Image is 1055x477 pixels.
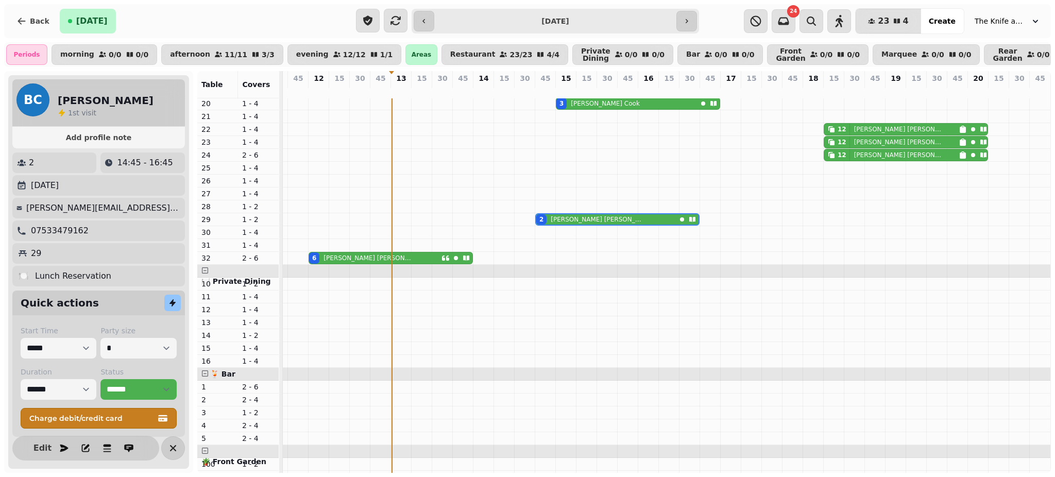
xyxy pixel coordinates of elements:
[602,73,612,83] p: 30
[726,73,736,83] p: 17
[849,73,859,83] p: 30
[881,50,917,59] p: Marquee
[201,240,234,250] p: 31
[19,270,29,282] p: 🍽️
[854,125,944,133] p: [PERSON_NAME] [PERSON_NAME]
[242,111,275,122] p: 1 - 4
[201,382,234,392] p: 1
[520,73,530,83] p: 30
[747,86,756,96] p: 0
[355,73,365,83] p: 30
[29,157,34,169] p: 2
[665,86,673,96] p: 0
[242,137,275,147] p: 1 - 4
[242,382,275,392] p: 2 - 6
[201,253,234,263] p: 32
[903,17,909,25] span: 4
[242,292,275,302] p: 1 - 4
[201,395,234,405] p: 2
[242,317,275,328] p: 1 - 4
[60,50,94,59] p: morning
[854,138,944,146] p: [PERSON_NAME] [PERSON_NAME]
[838,138,846,146] div: 12
[242,176,275,186] p: 1 - 4
[500,86,508,96] p: 0
[161,44,283,65] button: afternoon11/113/3
[397,86,405,96] p: 0
[1015,86,1024,96] p: 0
[624,86,632,96] p: 0
[643,73,653,83] p: 16
[201,304,234,315] p: 12
[878,17,889,25] span: 23
[201,343,234,353] p: 15
[746,73,756,83] p: 15
[727,86,735,96] p: 0
[850,86,859,96] p: 0
[686,86,694,96] p: 0
[975,16,1026,26] span: The Knife and [PERSON_NAME]
[242,124,275,134] p: 1 - 4
[201,459,234,469] p: 100
[767,73,777,83] p: 30
[6,44,47,65] div: Periods
[201,137,234,147] p: 23
[242,163,275,173] p: 1 - 4
[581,47,610,62] p: Private Dining
[625,51,638,58] p: 0 / 0
[225,51,247,58] p: 11 / 11
[201,124,234,134] p: 22
[377,86,385,96] p: 0
[1035,73,1045,83] p: 45
[356,86,364,96] p: 0
[201,189,234,199] p: 27
[21,408,177,429] button: Charge debit/credit card
[296,50,329,59] p: evening
[873,44,980,65] button: Marquee0/00/0
[441,44,568,65] button: Restaurant23/234/4
[68,109,73,117] span: 1
[242,214,275,225] p: 1 - 2
[242,150,275,160] p: 2 - 6
[35,270,111,282] p: Lunch Reservation
[242,253,275,263] p: 2 - 6
[201,111,234,122] p: 21
[201,277,271,285] span: 🍽️ Private Dining
[242,189,275,199] p: 1 - 4
[480,86,488,96] p: 0
[201,80,223,89] span: Table
[808,73,818,83] p: 18
[838,125,846,133] div: 12
[929,18,956,25] span: Create
[856,9,921,33] button: 234
[242,330,275,340] p: 1 - 2
[109,51,122,58] p: 0 / 0
[242,279,275,289] p: 1 - 2
[262,51,275,58] p: 3 / 3
[521,86,529,96] p: 0
[376,73,385,83] p: 45
[438,86,447,96] p: 0
[242,240,275,250] p: 1 - 4
[788,73,797,83] p: 45
[583,86,591,96] p: 0
[974,86,982,96] p: 0
[201,407,234,418] p: 3
[742,51,755,58] p: 0 / 0
[201,214,234,225] p: 29
[380,51,393,58] p: 1 / 1
[287,44,402,65] button: evening12/121/1
[1014,73,1024,83] p: 30
[201,457,266,466] span: 🪴 Front Garden
[31,179,59,192] p: [DATE]
[582,73,591,83] p: 15
[136,51,149,58] p: 0 / 0
[201,279,234,289] p: 10
[459,86,467,96] p: 0
[706,86,714,96] p: 0
[201,433,234,444] p: 5
[547,51,559,58] p: 4 / 4
[170,50,210,59] p: afternoon
[60,9,116,33] button: [DATE]
[789,86,797,96] p: 0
